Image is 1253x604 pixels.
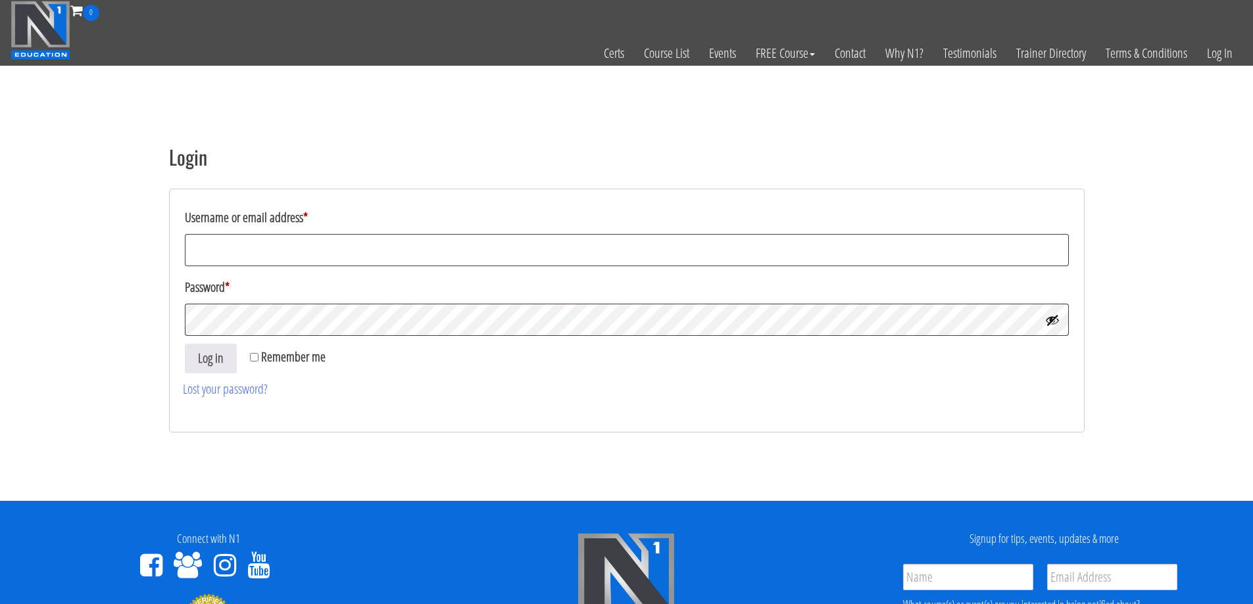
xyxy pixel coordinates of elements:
[261,348,326,365] span: Remember me
[250,353,258,361] input: Remember me
[1006,21,1096,85] a: Trainer Directory
[746,21,825,85] a: FREE Course
[875,21,933,85] a: Why N1?
[185,204,1069,231] label: Username or email address
[185,274,1069,300] label: Password
[903,564,1033,590] input: Name
[183,380,268,398] a: Lost your password?
[169,146,1085,168] h2: Login
[634,21,699,85] a: Course List
[1045,313,1060,327] button: Show password
[70,1,99,19] a: 0
[594,21,634,85] a: Certs
[1047,564,1177,590] input: Email Address
[1197,21,1242,85] a: Log In
[933,21,1006,85] a: Testimonials
[83,5,99,21] span: 0
[11,1,70,60] img: n1-education
[10,532,408,546] h4: Connect with N1
[845,532,1243,546] h4: Signup for tips, events, updates & more
[185,344,237,373] button: Log in
[825,21,875,85] a: Contact
[1096,21,1197,85] a: Terms & Conditions
[699,21,746,85] a: Events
